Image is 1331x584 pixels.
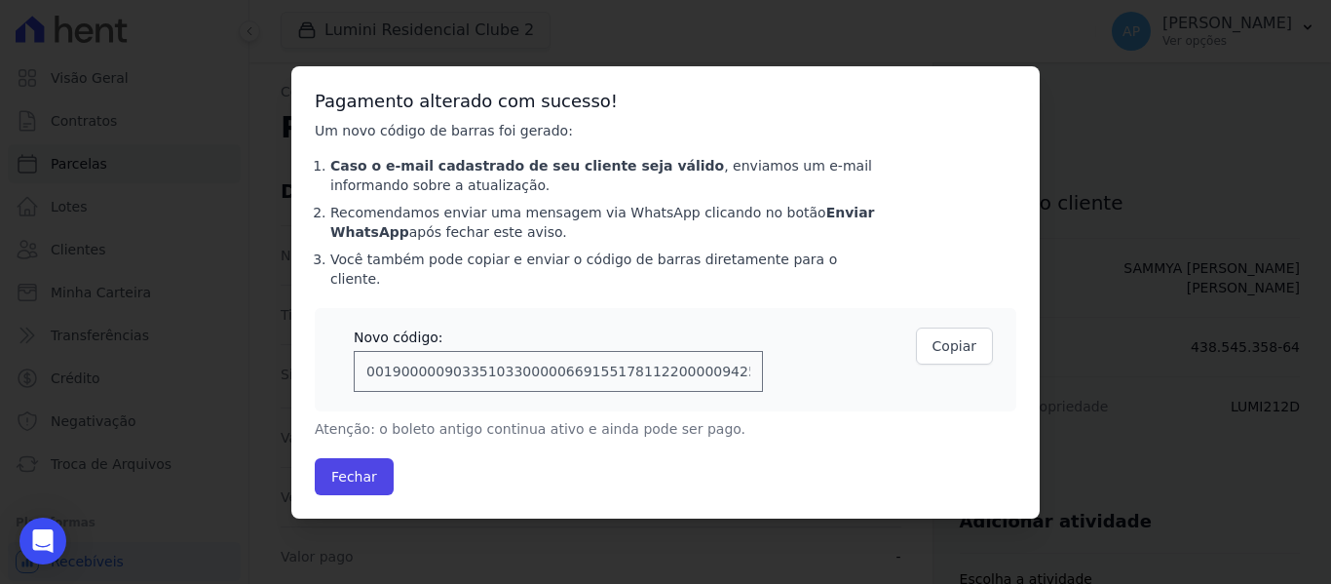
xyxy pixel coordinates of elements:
div: Novo código: [354,328,763,347]
input: 00190000090335103300000669155178112200000942532 [354,351,763,392]
button: Fechar [315,458,394,495]
strong: Caso o e-mail cadastrado de seu cliente seja válido [330,158,724,174]
strong: Enviar WhatsApp [330,205,874,240]
h3: Pagamento alterado com sucesso! [315,90,1016,113]
li: , enviamos um e-mail informando sobre a atualização. [330,156,876,195]
p: Atenção: o boleto antigo continua ativo e ainda pode ser pago. [315,419,876,439]
button: Copiar [916,328,993,365]
li: Recomendamos enviar uma mensagem via WhatsApp clicando no botão após fechar este aviso. [330,203,876,242]
li: Você também pode copiar e enviar o código de barras diretamente para o cliente. [330,250,876,289]
p: Um novo código de barras foi gerado: [315,121,876,140]
div: Open Intercom Messenger [19,518,66,565]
